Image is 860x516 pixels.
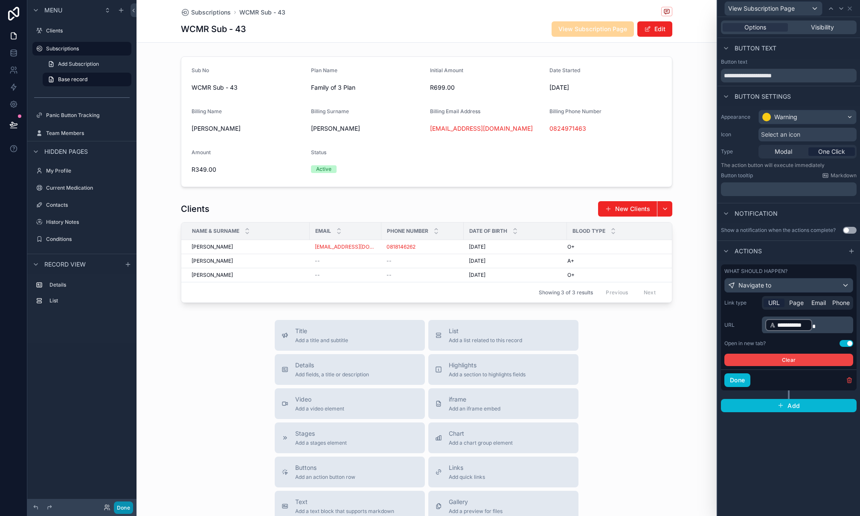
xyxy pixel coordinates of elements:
span: Text [295,498,394,506]
span: Add a text block that supports markdown [295,508,394,515]
span: Add fields, a title or description [295,371,369,378]
button: ListAdd a list related to this record [428,320,578,351]
span: Modal [775,147,792,156]
span: Gallery [449,498,503,506]
div: Show a notification when the actions complete? [721,227,836,234]
span: Actions [735,247,762,255]
button: ButtonsAdd an action button row [275,457,425,487]
div: Warning [774,113,797,121]
span: Add quick links [449,474,485,481]
span: Select an icon [761,130,800,139]
button: DetailsAdd fields, a title or description [275,354,425,385]
a: Base record [43,73,131,86]
a: Subscriptions [181,8,231,17]
a: Contacts [32,198,131,212]
span: Navigate to [738,281,771,290]
button: ChartAdd a chart group element [428,422,578,453]
button: LinksAdd quick links [428,457,578,487]
span: Add a chart group element [449,440,513,446]
label: Current Medication [46,185,130,191]
span: Stages [295,429,347,438]
p: The action button will execute immediately [721,162,857,169]
label: Type [721,148,755,155]
button: Clear [724,354,853,366]
span: Showing 3 of 3 results [539,289,593,296]
a: Conditions [32,232,131,246]
button: iframeAdd an iframe embed [428,388,578,419]
button: Done [114,501,133,514]
span: Email [315,228,331,235]
a: Markdown [822,172,857,179]
button: Add [721,399,857,413]
span: Name & Surname [192,228,239,235]
a: History Notes [32,215,131,229]
div: scrollable content [27,274,137,316]
a: Clients [32,24,131,38]
label: Contacts [46,202,130,208]
span: Notification [735,209,778,218]
button: HighlightsAdd a section to highlights fields [428,354,578,385]
span: Date of Birth [469,228,507,235]
span: URL [768,299,780,307]
span: Links [449,463,485,472]
span: Add [787,402,800,410]
span: Add a video element [295,405,344,412]
label: Button text [721,59,747,65]
label: What should happen? [724,268,787,275]
label: URL [724,322,758,328]
span: Highlights [449,361,526,369]
span: Button settings [735,92,791,101]
div: scrollable content [721,182,857,196]
button: StagesAdd a stages element [275,422,425,453]
span: Add a title and subtitle [295,337,348,344]
span: Buttons [295,463,355,472]
span: Add a preview for files [449,508,503,515]
label: List [49,297,128,304]
button: View Subscription Page [724,1,822,16]
a: Current Medication [32,181,131,195]
a: Team Members [32,126,131,140]
span: Add a stages element [295,440,347,446]
span: Base record [58,76,87,83]
label: My Profile [46,167,130,174]
span: iframe [449,395,500,404]
span: Page [789,299,804,307]
button: Edit [637,21,672,37]
a: My Profile [32,164,131,178]
span: Subscriptions [191,8,231,17]
span: Title [295,327,348,335]
label: Panic Button Tracking [46,112,130,119]
span: Video [295,395,344,404]
span: Add a list related to this record [449,337,522,344]
span: Details [295,361,369,369]
span: Menu [44,6,62,15]
span: Visibility [811,23,834,32]
button: Navigate to [724,278,853,293]
span: Chart [449,429,513,438]
span: List [449,327,522,335]
button: TitleAdd a title and subtitle [275,320,425,351]
label: Icon [721,131,755,138]
div: scrollable content [762,317,853,333]
span: Add an iframe embed [449,405,500,412]
button: Warning [758,110,857,124]
span: Button text [735,44,776,53]
span: View Subscription Page [728,4,795,13]
span: Phone [832,299,850,307]
label: Clients [46,27,130,34]
button: VideoAdd a video element [275,388,425,419]
label: Details [49,281,128,288]
label: Button tooltip [721,172,753,179]
a: Subscriptions [32,42,131,56]
label: Subscriptions [46,45,126,52]
span: Phone Number [387,228,428,235]
span: Add an action button row [295,474,355,481]
label: History Notes [46,219,130,226]
span: Email [811,299,826,307]
span: Add a section to highlights fields [449,371,526,378]
span: Record view [44,260,86,269]
span: Add Subscription [58,61,99,67]
h1: WCMR Sub - 43 [181,23,246,35]
a: Add Subscription [43,57,131,71]
span: One Click [818,147,845,156]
